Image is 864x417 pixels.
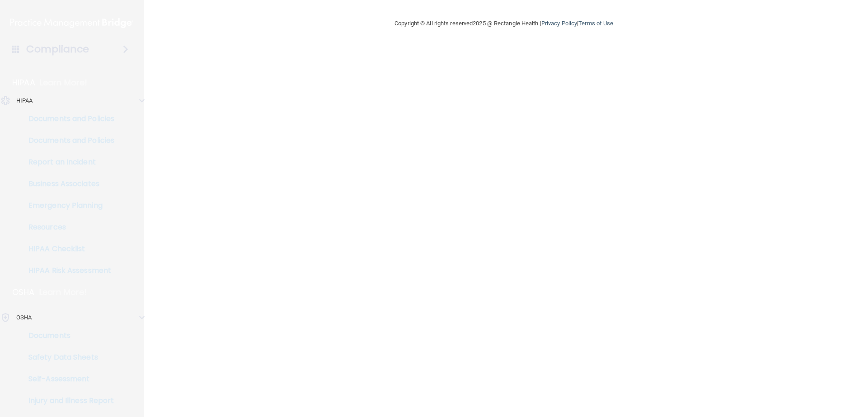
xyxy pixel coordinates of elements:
p: OSHA [16,312,32,323]
h4: Compliance [26,43,89,56]
p: Resources [6,223,129,232]
p: Documents and Policies [6,136,129,145]
img: PMB logo [10,14,133,32]
p: Safety Data Sheets [6,353,129,362]
p: Emergency Planning [6,201,129,210]
p: Injury and Illness Report [6,396,129,405]
p: HIPAA [12,77,35,88]
a: Terms of Use [578,20,613,27]
p: Learn More! [39,287,87,298]
p: Documents [6,331,129,340]
p: OSHA [12,287,35,298]
p: HIPAA Checklist [6,244,129,253]
p: HIPAA [16,95,33,106]
p: Business Associates [6,179,129,188]
p: Learn More! [40,77,88,88]
p: Self-Assessment [6,375,129,384]
p: Documents and Policies [6,114,129,123]
div: Copyright © All rights reserved 2025 @ Rectangle Health | | [339,9,669,38]
a: Privacy Policy [541,20,577,27]
p: Report an Incident [6,158,129,167]
p: HIPAA Risk Assessment [6,266,129,275]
